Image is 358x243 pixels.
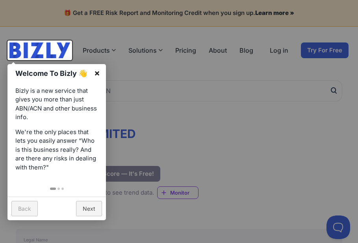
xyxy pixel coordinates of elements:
[15,128,98,172] p: We're the only places that lets you easily answer “Who is this business really? And are there any...
[76,201,102,216] a: Next
[15,68,90,79] h1: Welcome To Bizly 👋
[88,64,106,82] a: ×
[11,201,38,216] a: Back
[15,87,98,122] p: Bizly is a new service that gives you more than just ABN/ACN and other business info.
